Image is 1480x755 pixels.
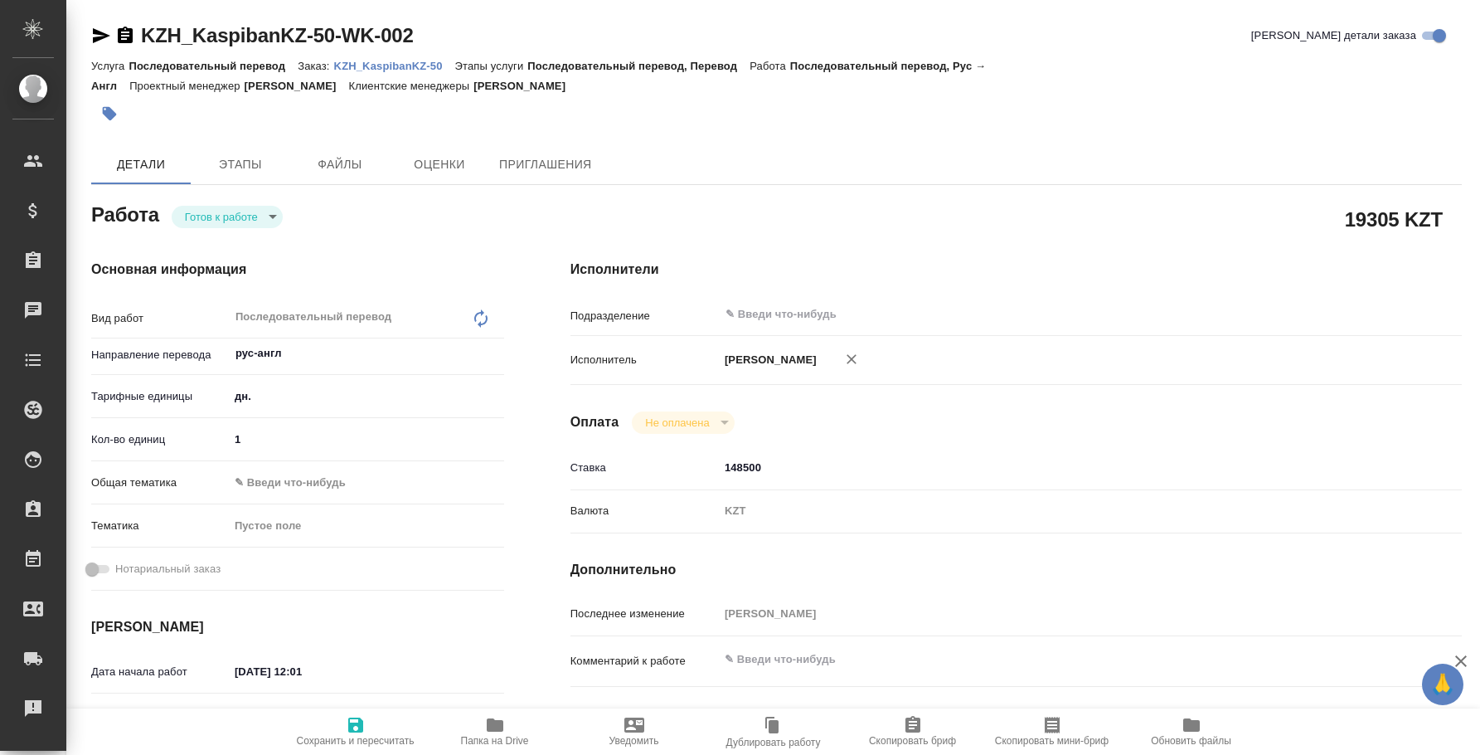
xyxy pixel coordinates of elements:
[499,154,592,175] span: Приглашения
[91,95,128,132] button: Добавить тэг
[229,707,374,731] input: Пустое поле
[91,26,111,46] button: Скопировать ссылку для ЯМессенджера
[298,60,333,72] p: Заказ:
[91,347,229,363] p: Направление перевода
[300,154,380,175] span: Файлы
[1251,27,1416,44] span: [PERSON_NAME] детали заказа
[334,60,455,72] p: KZH_KaspibanKZ-50
[995,735,1109,747] span: Скопировать мини-бриф
[172,206,283,228] div: Готов к работе
[425,709,565,755] button: Папка на Drive
[91,260,504,280] h4: Основная информация
[91,475,229,491] p: Общая тематика
[1122,709,1261,755] button: Обновить файлы
[495,352,498,355] button: Open
[719,455,1387,480] input: ✎ Введи что-нибудь
[570,560,1462,580] h4: Дополнительно
[91,664,229,680] p: Дата начала работ
[632,412,734,434] div: Готов к работе
[229,660,374,684] input: ✎ Введи что-нибудь
[1429,667,1457,702] span: 🙏
[91,310,229,327] p: Вид работ
[349,80,474,92] p: Клиентские менеджеры
[229,382,504,411] div: дн.
[455,60,528,72] p: Этапы услуги
[180,210,263,224] button: Готов к работе
[91,198,159,228] h2: Работа
[129,60,298,72] p: Последовательный перевод
[869,735,956,747] span: Скопировать бриф
[570,606,719,622] p: Последнее изменение
[115,561,221,577] span: Нотариальный заказ
[1345,205,1443,233] h2: 19305 KZT
[229,512,504,540] div: Пустое поле
[719,602,1387,626] input: Пустое поле
[334,58,455,72] a: KZH_KaspibanKZ-50
[1151,735,1231,747] span: Обновить файлы
[719,497,1387,525] div: KZT
[833,341,870,377] button: Удалить исполнителя
[704,709,843,755] button: Дублировать работу
[91,617,504,637] h4: [PERSON_NAME]
[245,80,349,92] p: [PERSON_NAME]
[235,518,484,534] div: Пустое поле
[141,24,414,46] a: KZH_KaspibanKZ-50-WK-002
[983,709,1122,755] button: Скопировать мини-бриф
[570,308,719,324] p: Подразделение
[640,416,714,430] button: Не оплачена
[719,352,817,368] p: [PERSON_NAME]
[724,304,1327,324] input: ✎ Введи что-нибудь
[229,469,504,497] div: ✎ Введи что-нибудь
[570,412,619,432] h4: Оплата
[750,60,790,72] p: Работа
[91,60,129,72] p: Услуга
[461,735,529,747] span: Папка на Drive
[570,260,1462,280] h4: Исполнители
[570,460,719,476] p: Ставка
[726,737,821,748] span: Дублировать работу
[843,709,983,755] button: Скопировать бриф
[400,154,479,175] span: Оценки
[201,154,280,175] span: Этапы
[1422,664,1463,705] button: 🙏
[570,352,719,368] p: Исполнитель
[473,80,578,92] p: [PERSON_NAME]
[570,653,719,670] p: Комментарий к работе
[609,735,659,747] span: Уведомить
[115,26,135,46] button: Скопировать ссылку
[91,388,229,405] p: Тарифные единицы
[91,518,229,534] p: Тематика
[565,709,704,755] button: Уведомить
[1378,313,1381,316] button: Open
[101,154,181,175] span: Детали
[129,80,244,92] p: Проектный менеджер
[527,60,750,72] p: Последовательный перевод, Перевод
[91,431,229,448] p: Кол-во единиц
[235,475,484,491] div: ✎ Введи что-нибудь
[229,427,504,451] input: ✎ Введи что-нибудь
[570,503,719,519] p: Валюта
[286,709,425,755] button: Сохранить и пересчитать
[297,735,415,747] span: Сохранить и пересчитать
